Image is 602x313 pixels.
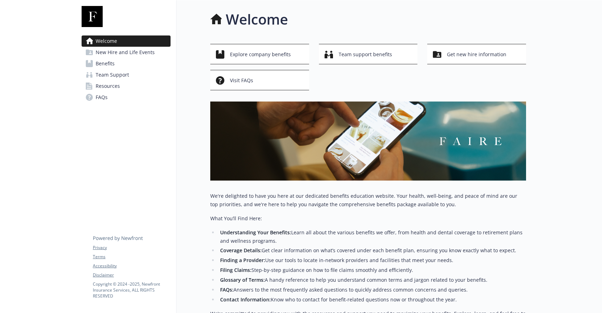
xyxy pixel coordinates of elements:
span: Get new hire information [447,48,506,61]
strong: FAQs: [220,286,233,293]
a: Disclaimer [93,272,170,278]
a: Team Support [82,69,171,80]
li: Use our tools to locate in-network providers and facilities that meet your needs. [218,256,526,265]
span: Explore company benefits [230,48,291,61]
li: Know who to contact for benefit-related questions now or throughout the year. [218,295,526,304]
strong: Coverage Details: [220,247,262,254]
button: Explore company benefits [210,44,309,64]
strong: Filing Claims: [220,267,251,273]
li: Get clear information on what’s covered under each benefit plan, ensuring you know exactly what t... [218,246,526,255]
a: Terms [93,254,170,260]
li: Step-by-step guidance on how to file claims smoothly and efficiently. [218,266,526,274]
button: Get new hire information [427,44,526,64]
a: New Hire and Life Events [82,47,171,58]
span: Team support benefits [339,48,392,61]
strong: Understanding Your Benefits: [220,229,291,236]
span: FAQs [96,92,108,103]
a: Accessibility [93,263,170,269]
a: Welcome [82,35,171,47]
p: Copyright © 2024 - 2025 , Newfront Insurance Services, ALL RIGHTS RESERVED [93,281,170,299]
p: We're delighted to have you here at our dedicated benefits education website. Your health, well-b... [210,192,526,209]
button: Team support benefits [319,44,418,64]
button: Visit FAQs [210,70,309,90]
p: What You’ll Find Here: [210,214,526,223]
a: Benefits [82,58,171,69]
strong: Contact Information: [220,296,271,303]
span: Visit FAQs [230,74,253,87]
span: Resources [96,80,120,92]
strong: Finding a Provider: [220,257,265,263]
li: A handy reference to help you understand common terms and jargon related to your benefits. [218,276,526,284]
span: Welcome [96,35,117,47]
a: FAQs [82,92,171,103]
span: New Hire and Life Events [96,47,155,58]
h1: Welcome [226,9,288,30]
strong: Glossary of Terms: [220,276,265,283]
li: Learn all about the various benefits we offer, from health and dental coverage to retirement plan... [218,228,526,245]
a: Resources [82,80,171,92]
img: overview page banner [210,102,526,181]
span: Benefits [96,58,115,69]
span: Team Support [96,69,129,80]
a: Privacy [93,244,170,251]
li: Answers to the most frequently asked questions to quickly address common concerns and queries. [218,286,526,294]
